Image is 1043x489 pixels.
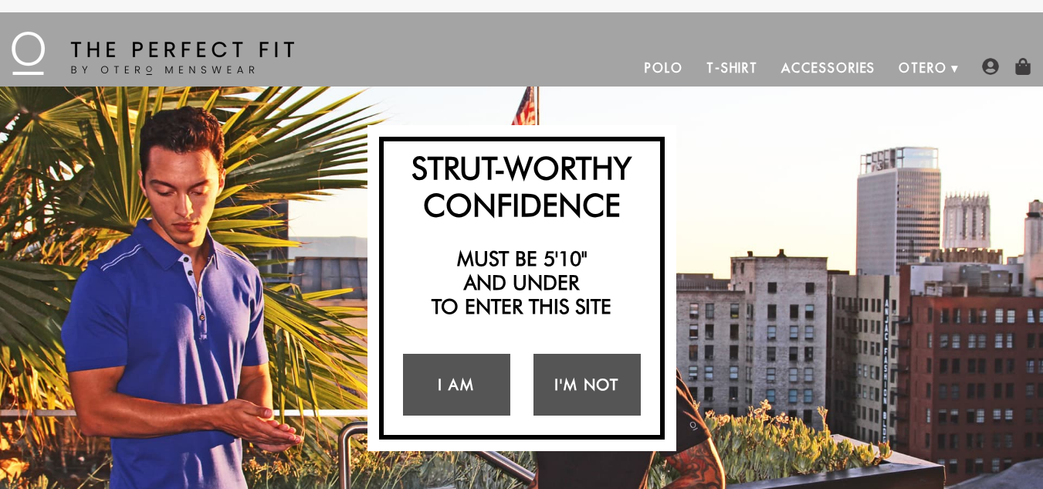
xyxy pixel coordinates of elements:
a: I Am [403,354,510,416]
h2: Strut-Worthy Confidence [391,149,652,223]
img: shopping-bag-icon.png [1014,58,1031,75]
img: user-account-icon.png [982,58,999,75]
a: Otero [887,49,959,87]
a: Polo [633,49,695,87]
h2: Must be 5'10" and under to enter this site [391,246,652,319]
a: Accessories [770,49,887,87]
a: I'm Not [533,354,641,416]
a: T-Shirt [695,49,770,87]
img: The Perfect Fit - by Otero Menswear - Logo [12,32,294,75]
